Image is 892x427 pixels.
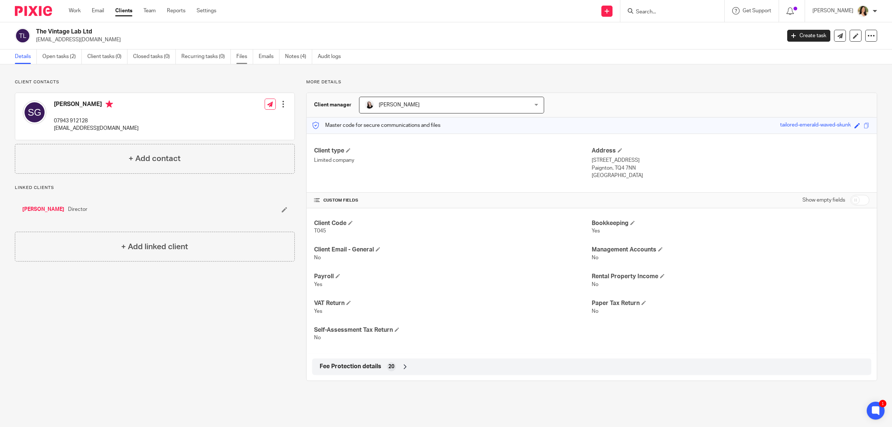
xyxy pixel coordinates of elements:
[167,7,185,15] a: Reports
[314,299,592,307] h4: VAT Return
[314,335,321,340] span: No
[54,100,139,110] h4: [PERSON_NAME]
[635,9,702,16] input: Search
[197,7,216,15] a: Settings
[106,100,113,108] i: Primary
[592,282,598,287] span: No
[318,49,346,64] a: Audit logs
[592,219,869,227] h4: Bookkeeping
[592,172,869,179] p: [GEOGRAPHIC_DATA]
[812,7,853,15] p: [PERSON_NAME]
[314,147,592,155] h4: Client type
[379,102,420,107] span: [PERSON_NAME]
[121,241,188,253] h4: + Add linked client
[314,198,592,203] h4: CUSTOM FIELDS
[129,153,181,164] h4: + Add contact
[314,157,592,164] p: Limited company
[592,246,869,254] h4: Management Accounts
[314,282,322,287] span: Yes
[857,5,869,17] img: High%20Res%20Andrew%20Price%20Accountants_Poppy%20Jakes%20photography-1153.jpg
[592,273,869,280] h4: Rental Property Income
[592,147,869,155] h4: Address
[312,122,440,129] p: Master code for secure communications and files
[592,228,600,234] span: Yes
[592,164,869,172] p: Paignton, TQ4 7NN
[314,219,592,227] h4: Client Code
[68,206,87,213] span: Director
[92,7,104,15] a: Email
[143,7,156,15] a: Team
[236,49,253,64] a: Files
[23,100,46,124] img: svg%3E
[87,49,127,64] a: Client tasks (0)
[22,206,64,213] a: [PERSON_NAME]
[54,117,139,125] p: 07943 912128
[314,255,321,260] span: No
[780,121,851,130] div: tailored-emerald-waved-skunk
[592,309,598,314] span: No
[320,363,381,370] span: Fee Protection details
[879,400,886,407] div: 1
[314,309,322,314] span: Yes
[15,49,37,64] a: Details
[314,326,592,334] h4: Self-Assessment Tax Return
[15,185,295,191] p: Linked clients
[388,363,394,370] span: 20
[36,28,628,36] h2: The Vintage Lab Ltd
[181,49,231,64] a: Recurring tasks (0)
[314,246,592,254] h4: Client Email - General
[36,36,776,44] p: [EMAIL_ADDRESS][DOMAIN_NAME]
[285,49,312,64] a: Notes (4)
[306,79,877,85] p: More details
[787,30,830,42] a: Create task
[365,100,374,109] img: HR%20Andrew%20Price_Molly_Poppy%20Jakes%20Photography-7.jpg
[15,6,52,16] img: Pixie
[259,49,279,64] a: Emails
[15,79,295,85] p: Client contacts
[314,101,352,109] h3: Client manager
[743,8,771,13] span: Get Support
[802,196,845,204] label: Show empty fields
[592,157,869,164] p: [STREET_ADDRESS]
[54,125,139,132] p: [EMAIL_ADDRESS][DOMAIN_NAME]
[592,299,869,307] h4: Paper Tax Return
[69,7,81,15] a: Work
[314,273,592,280] h4: Payroll
[15,28,30,44] img: svg%3E
[42,49,82,64] a: Open tasks (2)
[314,228,326,234] span: T045
[592,255,598,260] span: No
[115,7,132,15] a: Clients
[133,49,176,64] a: Closed tasks (0)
